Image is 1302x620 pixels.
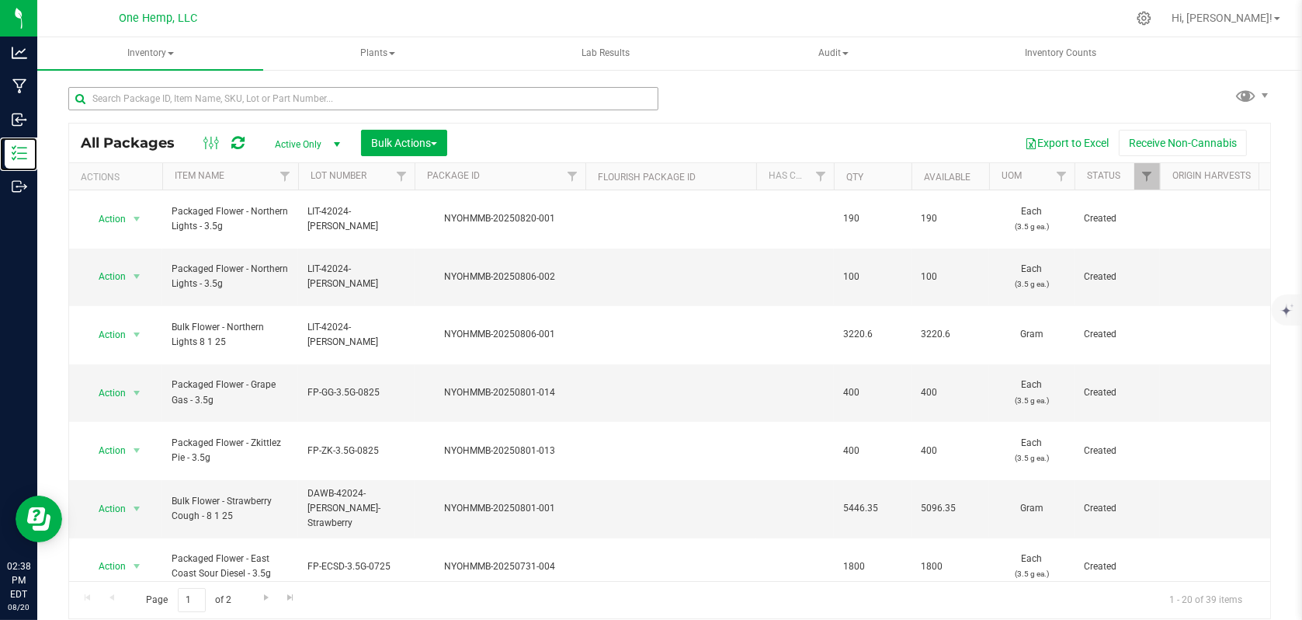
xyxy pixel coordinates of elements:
[85,324,127,346] span: Action
[843,559,902,574] span: 1800
[412,211,588,226] div: NYOHMMB-20250820-001
[127,556,147,577] span: select
[1119,130,1247,156] button: Receive Non-Cannabis
[1084,385,1151,400] span: Created
[68,87,658,110] input: Search Package ID, Item Name, SKU, Lot or Part Number...
[998,451,1065,465] p: (3.5 g ea.)
[1002,170,1022,181] a: UOM
[266,38,490,69] span: Plants
[265,37,491,70] a: Plants
[1087,170,1120,181] a: Status
[921,327,980,342] span: 3220.6
[720,37,946,70] a: Audit
[921,559,980,574] span: 1800
[12,112,27,127] inline-svg: Inbound
[133,588,245,612] span: Page of 2
[1004,47,1117,60] span: Inventory Counts
[172,320,289,350] span: Bulk Flower - Northern Lights 8 1 25
[1015,130,1119,156] button: Export to Excel
[172,378,289,407] span: Packaged Flower - Grape Gas - 3.5g
[37,37,263,70] a: Inventory
[178,588,206,612] input: 1
[7,601,30,613] p: 08/20
[998,327,1065,342] span: Gram
[921,211,980,226] span: 190
[843,444,902,458] span: 400
[85,440,127,462] span: Action
[127,208,147,230] span: select
[172,436,289,465] span: Packaged Flower - Zkittlez Pie - 3.5g
[12,145,27,161] inline-svg: Inventory
[273,163,298,190] a: Filter
[307,486,405,531] span: DAWB-42024-[PERSON_NAME]-Strawberry
[1134,163,1160,190] a: Filter
[127,266,147,287] span: select
[85,266,127,287] span: Action
[924,172,970,183] a: Available
[389,163,415,190] a: Filter
[307,559,405,574] span: FP-ECSD-3.5G-0725
[1172,170,1251,181] a: Origin Harvests
[808,163,834,190] a: Filter
[1084,444,1151,458] span: Created
[846,172,863,183] a: Qty
[998,219,1065,234] p: (3.5 g ea.)
[412,444,588,458] div: NYOHMMB-20250801-013
[998,566,1065,581] p: (3.5 g ea.)
[1084,211,1151,226] span: Created
[1084,327,1151,342] span: Created
[307,444,405,458] span: FP-ZK-3.5G-0825
[307,385,405,400] span: FP-GG-3.5G-0825
[598,172,696,183] a: Flourish Package ID
[427,170,480,181] a: Package ID
[998,277,1065,291] p: (3.5 g ea.)
[85,498,127,520] span: Action
[311,170,366,181] a: Lot Number
[1084,501,1151,516] span: Created
[279,588,302,609] a: Go to the last page
[412,501,588,516] div: NYOHMMB-20250801-001
[412,327,588,342] div: NYOHMMB-20250806-001
[412,385,588,400] div: NYOHMMB-20250801-014
[756,163,834,190] th: Has COA
[998,204,1065,234] span: Each
[921,444,980,458] span: 400
[921,385,980,400] span: 400
[371,137,437,149] span: Bulk Actions
[998,262,1065,291] span: Each
[1084,559,1151,574] span: Created
[921,270,980,284] span: 100
[1049,163,1075,190] a: Filter
[921,501,980,516] span: 5096.35
[561,47,651,60] span: Lab Results
[843,211,902,226] span: 190
[843,327,902,342] span: 3220.6
[7,559,30,601] p: 02:38 PM EDT
[85,382,127,404] span: Action
[127,324,147,346] span: select
[1172,12,1272,24] span: Hi, [PERSON_NAME]!
[361,130,447,156] button: Bulk Actions
[127,498,147,520] span: select
[127,440,147,462] span: select
[85,208,127,230] span: Action
[12,45,27,61] inline-svg: Analytics
[948,37,1174,70] a: Inventory Counts
[843,501,902,516] span: 5446.35
[127,382,147,404] span: select
[12,179,27,194] inline-svg: Outbound
[560,163,585,190] a: Filter
[843,385,902,400] span: 400
[175,170,224,181] a: Item Name
[998,393,1065,408] p: (3.5 g ea.)
[255,588,277,609] a: Go to the next page
[81,172,156,183] div: Actions
[998,378,1065,407] span: Each
[307,204,405,234] span: LIT-42024-[PERSON_NAME]
[412,559,588,574] div: NYOHMMB-20250731-004
[81,134,190,152] span: All Packages
[1084,270,1151,284] span: Created
[998,436,1065,465] span: Each
[172,262,289,291] span: Packaged Flower - Northern Lights - 3.5g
